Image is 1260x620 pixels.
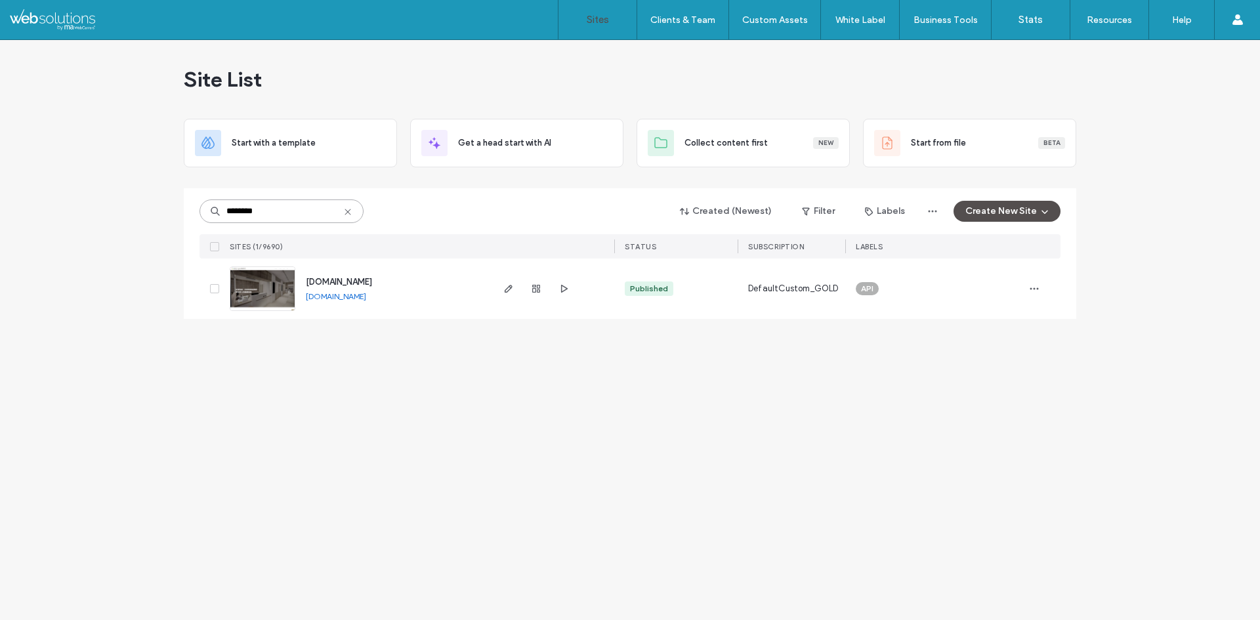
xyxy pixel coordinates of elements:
button: Create New Site [954,201,1060,222]
div: Published [630,283,668,295]
div: Start from fileBeta [863,119,1076,167]
label: Stats [1018,14,1043,26]
label: Resources [1087,14,1132,26]
div: Collect content firstNew [637,119,850,167]
label: Custom Assets [742,14,808,26]
label: Sites [587,14,609,26]
span: Start with a template [232,136,316,150]
label: Business Tools [913,14,978,26]
span: Site List [184,66,262,93]
div: New [813,137,839,149]
button: Labels [853,201,917,222]
span: STATUS [625,242,656,251]
span: SITES (1/9690) [230,242,283,251]
span: Get a head start with AI [458,136,551,150]
span: Start from file [911,136,966,150]
a: [DOMAIN_NAME] [306,291,366,301]
span: DefaultCustom_GOLD [748,282,839,295]
label: White Label [835,14,885,26]
span: SUBSCRIPTION [748,242,804,251]
div: Start with a template [184,119,397,167]
label: Clients & Team [650,14,715,26]
button: Created (Newest) [669,201,784,222]
div: Get a head start with AI [410,119,623,167]
button: Filter [789,201,848,222]
span: LABELS [856,242,883,251]
a: [DOMAIN_NAME] [306,277,372,287]
span: API [861,283,873,295]
div: Beta [1038,137,1065,149]
span: Collect content first [684,136,768,150]
span: Help [30,9,56,21]
label: Help [1172,14,1192,26]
